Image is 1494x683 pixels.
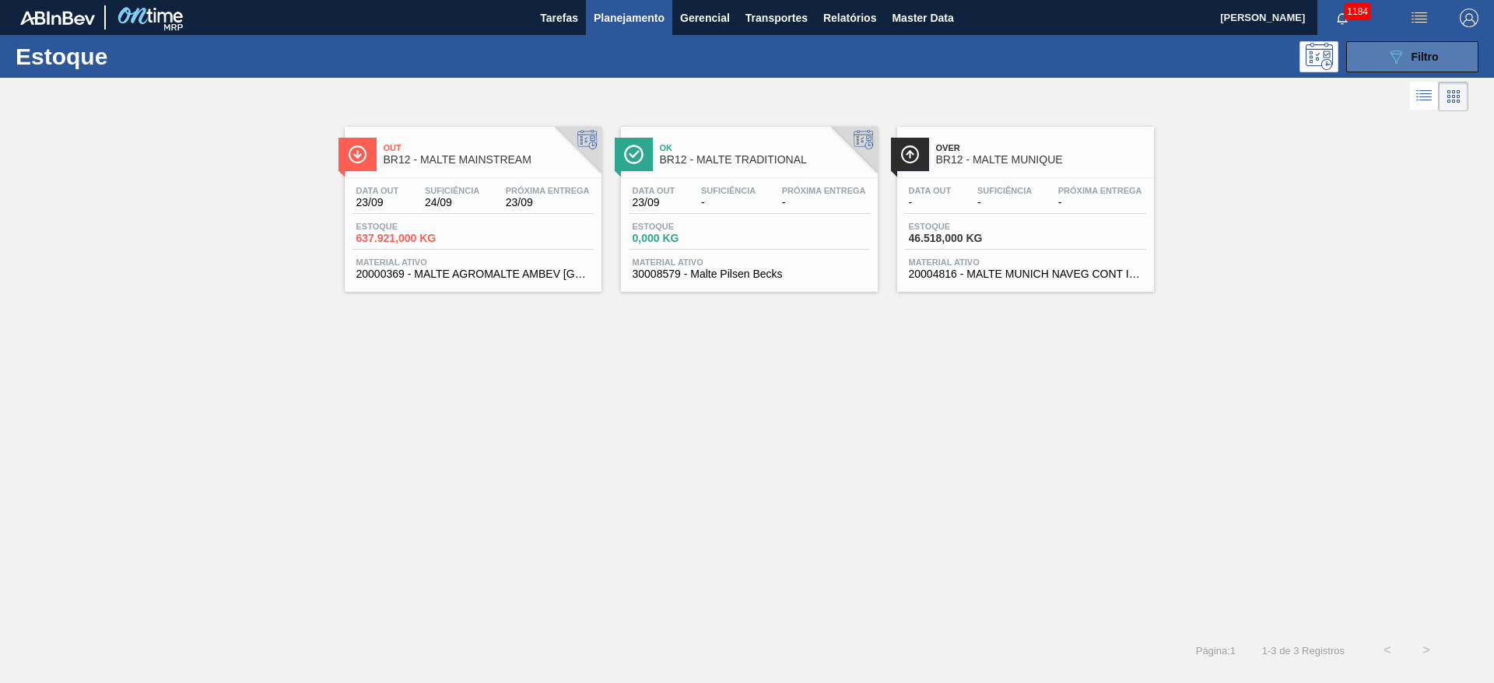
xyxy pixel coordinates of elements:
[977,197,1032,208] span: -
[506,197,590,208] span: 23/09
[1412,51,1439,63] span: Filtro
[701,186,756,195] span: Suficiência
[540,9,578,27] span: Tarefas
[660,143,870,152] span: Ok
[1058,186,1142,195] span: Próxima Entrega
[425,197,479,208] span: 24/09
[348,145,367,164] img: Ícone
[356,233,465,244] span: 637.921,000 KG
[633,233,742,244] span: 0,000 KG
[609,115,886,292] a: ÍconeOkBR12 - MALTE TRADITIONALData out23/09Suficiência-Próxima Entrega-Estoque0,000 KGMaterial a...
[1317,7,1367,29] button: Notificações
[701,197,756,208] span: -
[1410,9,1429,27] img: userActions
[782,197,866,208] span: -
[823,9,876,27] span: Relatórios
[633,186,675,195] span: Data out
[356,197,399,208] span: 23/09
[633,197,675,208] span: 23/09
[594,9,665,27] span: Planejamento
[1410,82,1439,111] div: Visão em Lista
[624,145,644,164] img: Ícone
[425,186,479,195] span: Suficiência
[633,222,742,231] span: Estoque
[20,11,95,25] img: TNhmsLtSVTkK8tSr43FrP2fwEKptu5GPRR3wAAAABJRU5ErkJggg==
[16,47,248,65] h1: Estoque
[506,186,590,195] span: Próxima Entrega
[1196,645,1236,657] span: Página : 1
[333,115,609,292] a: ÍconeOutBR12 - MALTE MAINSTREAMData out23/09Suficiência24/09Próxima Entrega23/09Estoque637.921,00...
[782,186,866,195] span: Próxima Entrega
[745,9,808,27] span: Transportes
[1299,41,1338,72] div: Pogramando: nenhum usuário selecionado
[1460,9,1478,27] img: Logout
[356,257,590,267] span: Material ativo
[633,268,866,280] span: 30008579 - Malte Pilsen Becks
[936,143,1146,152] span: Over
[384,154,594,166] span: BR12 - MALTE MAINSTREAM
[356,186,399,195] span: Data out
[892,9,953,27] span: Master Data
[909,268,1142,280] span: 20004816 - MALTE MUNICH NAVEG CONT IMPORT SUP 40%
[384,143,594,152] span: Out
[356,268,590,280] span: 20000369 - MALTE AGROMALTE AMBEV BRASIL GRANEL
[1407,631,1446,670] button: >
[633,257,866,267] span: Material ativo
[1259,645,1345,657] span: 1 - 3 de 3 Registros
[977,186,1032,195] span: Suficiência
[909,197,952,208] span: -
[936,154,1146,166] span: BR12 - MALTE MUNIQUE
[1346,41,1478,72] button: Filtro
[909,222,1018,231] span: Estoque
[886,115,1162,292] a: ÍconeOverBR12 - MALTE MUNIQUEData out-Suficiência-Próxima Entrega-Estoque46.518,000 KGMaterial at...
[1058,197,1142,208] span: -
[909,233,1018,244] span: 46.518,000 KG
[909,257,1142,267] span: Material ativo
[356,222,465,231] span: Estoque
[680,9,730,27] span: Gerencial
[1439,82,1468,111] div: Visão em Cards
[1344,3,1371,20] span: 1184
[900,145,920,164] img: Ícone
[909,186,952,195] span: Data out
[1368,631,1407,670] button: <
[660,154,870,166] span: BR12 - MALTE TRADITIONAL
